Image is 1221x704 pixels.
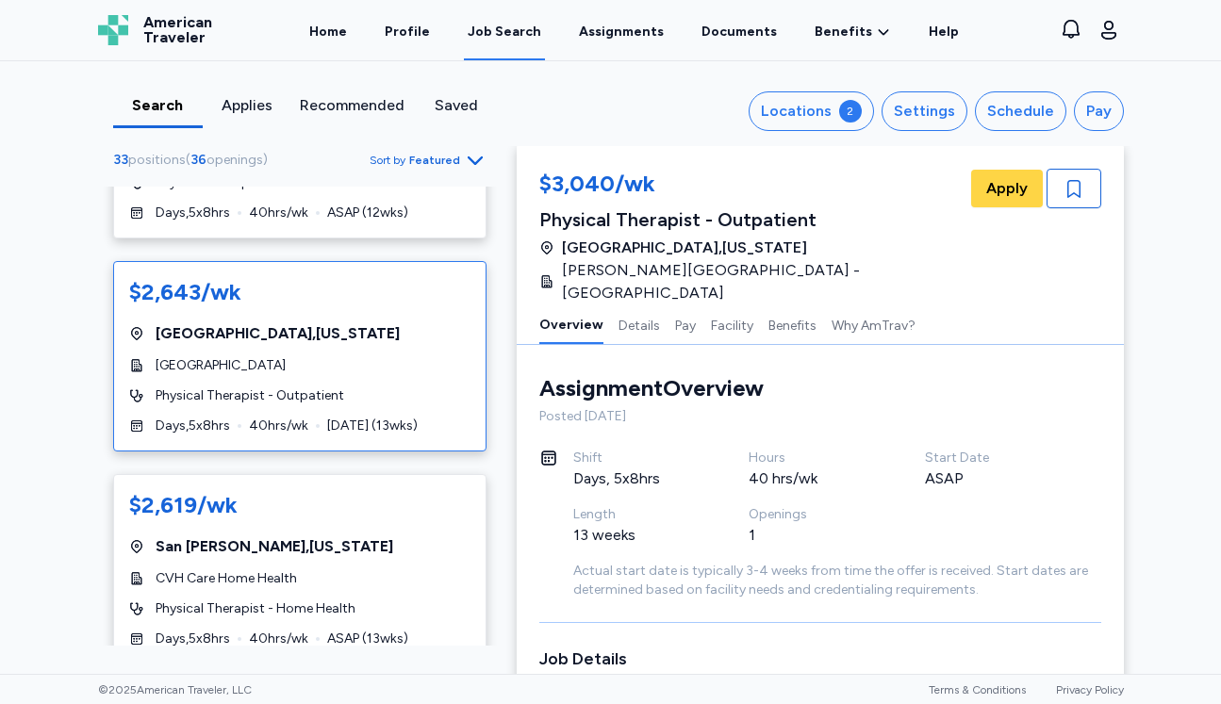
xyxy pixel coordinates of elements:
[370,149,487,172] button: Sort byFeatured
[925,467,1056,490] div: ASAP
[156,630,230,648] span: Days , 5 x 8 hrs
[113,151,275,170] div: ( )
[749,505,880,524] div: Openings
[573,449,704,467] div: Shift
[190,152,206,168] span: 36
[156,535,393,558] span: San [PERSON_NAME] , [US_STATE]
[206,152,263,168] span: openings
[562,237,807,259] span: [GEOGRAPHIC_DATA] , [US_STATE]
[539,407,1101,426] div: Posted [DATE]
[327,417,418,435] span: [DATE] ( 13 wks)
[113,152,128,168] span: 33
[749,449,880,467] div: Hours
[929,683,1026,696] a: Terms & Conditions
[156,204,230,222] span: Days , 5 x 8 hrs
[573,467,704,490] div: Days, 5x8hrs
[832,304,916,344] button: Why AmTrav?
[768,304,817,344] button: Benefits
[156,386,344,405] span: Physical Therapist - Outpatient
[370,153,405,168] span: Sort by
[1086,100,1112,123] div: Pay
[925,449,1056,467] div: Start Date
[539,373,764,403] div: Assignment Overview
[156,356,286,375] span: [GEOGRAPHIC_DATA]
[129,277,241,307] div: $2,643/wk
[98,682,252,697] span: © 2025 American Traveler, LLC
[539,646,1101,672] h3: Job Details
[539,304,603,344] button: Overview
[749,91,874,131] button: Locations2
[249,204,308,222] span: 40 hrs/wk
[98,15,128,45] img: Logo
[409,153,460,168] span: Featured
[1074,91,1124,131] button: Pay
[128,152,186,168] span: positions
[464,2,545,60] a: Job Search
[156,569,297,588] span: CVH Care Home Health
[156,417,230,435] span: Days , 5 x 8 hrs
[129,490,238,520] div: $2,619/wk
[619,304,660,344] button: Details
[249,417,308,435] span: 40 hrs/wk
[249,630,308,648] span: 40 hrs/wk
[573,524,704,547] div: 13 weeks
[675,304,696,344] button: Pay
[975,91,1066,131] button: Schedule
[749,467,880,490] div: 40 hrs/wk
[986,177,1028,200] span: Apply
[327,630,408,648] span: ASAP ( 13 wks)
[839,100,862,123] div: 2
[468,23,541,41] div: Job Search
[539,169,967,203] div: $3,040/wk
[573,562,1101,599] div: Actual start date is typically 3-4 weeks from time the offer is received. Start dates are determi...
[1056,683,1124,696] a: Privacy Policy
[761,100,832,123] div: Locations
[987,100,1054,123] div: Schedule
[815,23,872,41] span: Benefits
[562,259,956,304] span: [PERSON_NAME][GEOGRAPHIC_DATA] - [GEOGRAPHIC_DATA]
[156,599,355,618] span: Physical Therapist - Home Health
[711,304,753,344] button: Facility
[420,94,494,117] div: Saved
[749,524,880,547] div: 1
[210,94,285,117] div: Applies
[300,94,404,117] div: Recommended
[327,204,408,222] span: ASAP ( 12 wks)
[573,505,704,524] div: Length
[894,100,955,123] div: Settings
[121,94,195,117] div: Search
[156,322,400,345] span: [GEOGRAPHIC_DATA] , [US_STATE]
[882,91,967,131] button: Settings
[971,170,1043,207] button: Apply
[815,23,891,41] a: Benefits
[539,206,967,233] div: Physical Therapist - Outpatient
[143,15,212,45] span: American Traveler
